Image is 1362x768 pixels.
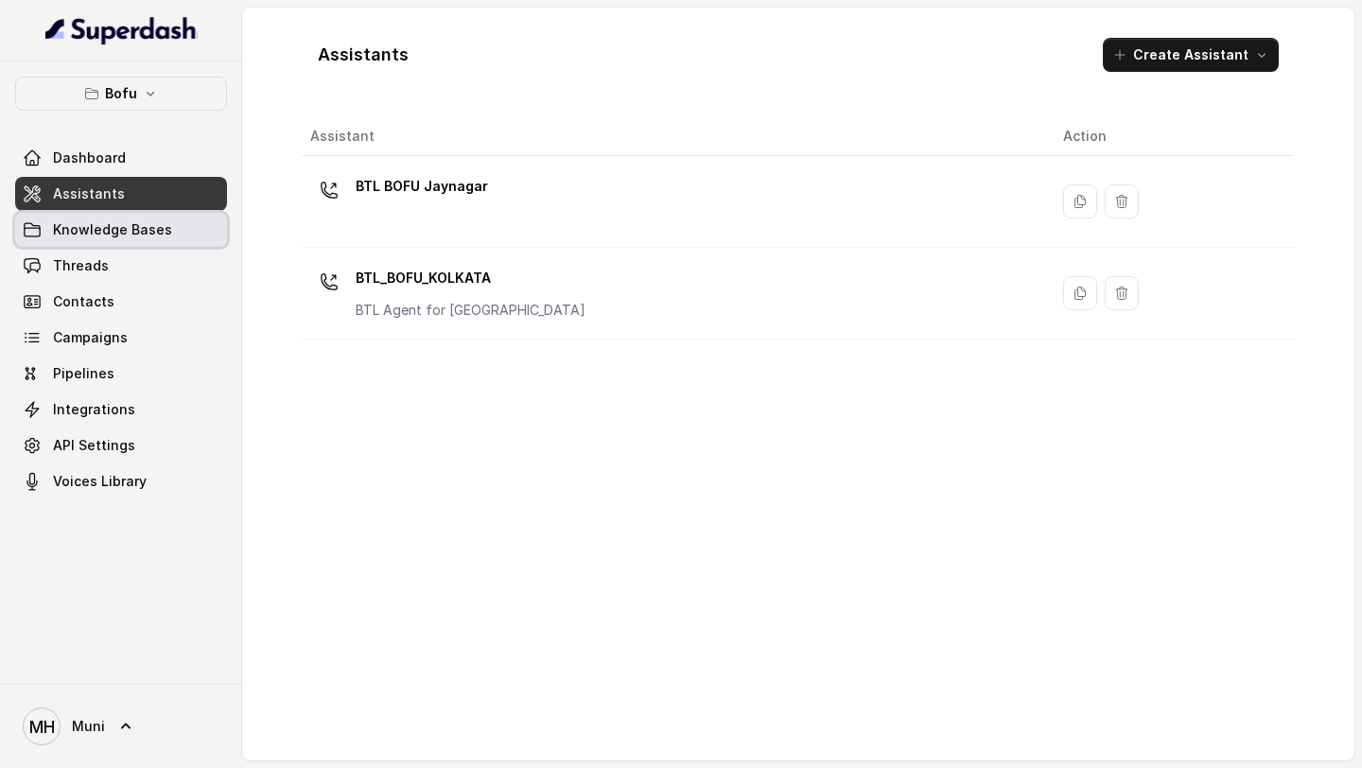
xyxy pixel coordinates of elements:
[15,77,227,111] button: Bofu
[53,328,128,347] span: Campaigns
[356,263,585,293] p: BTL_BOFU_KOLKATA
[303,117,1048,156] th: Assistant
[15,428,227,463] a: API Settings
[15,249,227,283] a: Threads
[1103,38,1279,72] button: Create Assistant
[105,82,137,105] p: Bofu
[15,464,227,498] a: Voices Library
[29,717,55,737] text: MH
[45,15,198,45] img: light.svg
[1048,117,1294,156] th: Action
[318,40,409,70] h1: Assistants
[72,717,105,736] span: Muni
[53,292,114,311] span: Contacts
[53,184,125,203] span: Assistants
[15,177,227,211] a: Assistants
[53,148,126,167] span: Dashboard
[15,321,227,355] a: Campaigns
[356,301,585,320] p: BTL Agent for [GEOGRAPHIC_DATA]
[53,472,147,491] span: Voices Library
[53,220,172,239] span: Knowledge Bases
[15,393,227,427] a: Integrations
[53,364,114,383] span: Pipelines
[15,357,227,391] a: Pipelines
[15,285,227,319] a: Contacts
[15,213,227,247] a: Knowledge Bases
[15,141,227,175] a: Dashboard
[53,256,109,275] span: Threads
[53,400,135,419] span: Integrations
[356,171,488,201] p: BTL BOFU Jaynagar
[53,436,135,455] span: API Settings
[15,700,227,753] a: Muni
